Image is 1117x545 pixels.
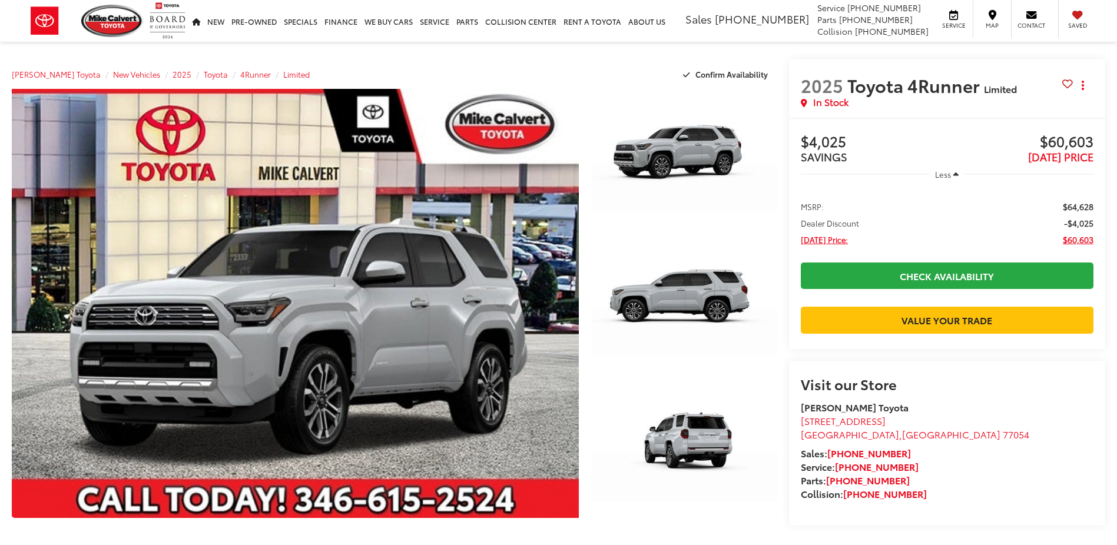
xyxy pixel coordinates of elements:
a: [PERSON_NAME] Toyota [12,69,101,79]
a: [STREET_ADDRESS] [GEOGRAPHIC_DATA],[GEOGRAPHIC_DATA] 77054 [801,414,1029,441]
strong: Parts: [801,473,910,487]
span: In Stock [813,95,848,109]
a: Value Your Trade [801,307,1093,333]
a: New Vehicles [113,69,160,79]
a: 4Runner [240,69,271,79]
a: [PHONE_NUMBER] [843,487,927,500]
strong: Sales: [801,446,911,460]
span: $4,025 [801,134,947,151]
span: 2025 [801,72,843,98]
strong: Service: [801,460,919,473]
span: Parts [817,14,837,25]
span: [STREET_ADDRESS] [801,414,886,427]
span: 77054 [1003,427,1029,441]
h2: Visit our Store [801,376,1093,391]
span: [DATE] Price: [801,234,848,245]
span: -$4,025 [1064,217,1093,229]
span: Sales [685,11,712,26]
span: Saved [1065,21,1091,29]
span: [GEOGRAPHIC_DATA] [902,427,1000,441]
span: Confirm Availability [695,69,768,79]
span: Dealer Discount [801,217,859,229]
strong: Collision: [801,487,927,500]
a: Expand Photo 0 [12,89,579,518]
a: 2025 [173,69,191,79]
a: [PHONE_NUMBER] [827,446,911,460]
span: Service [940,21,967,29]
span: dropdown dots [1082,81,1084,90]
a: Limited [283,69,310,79]
img: 2025 Toyota 4Runner Limited [6,87,585,520]
span: Toyota 4Runner [847,72,984,98]
button: Confirm Availability [677,64,777,85]
span: Service [817,2,845,14]
span: Less [935,169,951,180]
button: Less [930,164,965,185]
span: [PHONE_NUMBER] [847,2,921,14]
img: Mike Calvert Toyota [81,5,144,37]
a: Expand Photo 3 [592,379,777,518]
span: [GEOGRAPHIC_DATA] [801,427,899,441]
span: [PHONE_NUMBER] [839,14,913,25]
span: SAVINGS [801,149,847,164]
span: Contact [1017,21,1045,29]
a: Expand Photo 1 [592,89,777,228]
a: Expand Photo 2 [592,234,777,373]
span: $64,628 [1063,201,1093,212]
span: [DATE] PRICE [1028,149,1093,164]
button: Actions [1073,75,1093,95]
img: 2025 Toyota 4Runner Limited [590,233,779,374]
a: Toyota [204,69,228,79]
a: Check Availability [801,262,1093,289]
a: [PHONE_NUMBER] [826,473,910,487]
span: Map [979,21,1005,29]
span: Collision [817,25,853,37]
img: 2025 Toyota 4Runner Limited [590,378,779,519]
span: [PHONE_NUMBER] [715,11,809,26]
a: [PHONE_NUMBER] [835,460,919,473]
span: , [801,427,1029,441]
span: MSRP: [801,201,824,212]
strong: [PERSON_NAME] Toyota [801,400,909,414]
span: $60,603 [947,134,1093,151]
img: 2025 Toyota 4Runner Limited [590,88,779,229]
span: [PHONE_NUMBER] [855,25,929,37]
span: $60,603 [1063,234,1093,245]
span: Limited [984,82,1017,95]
